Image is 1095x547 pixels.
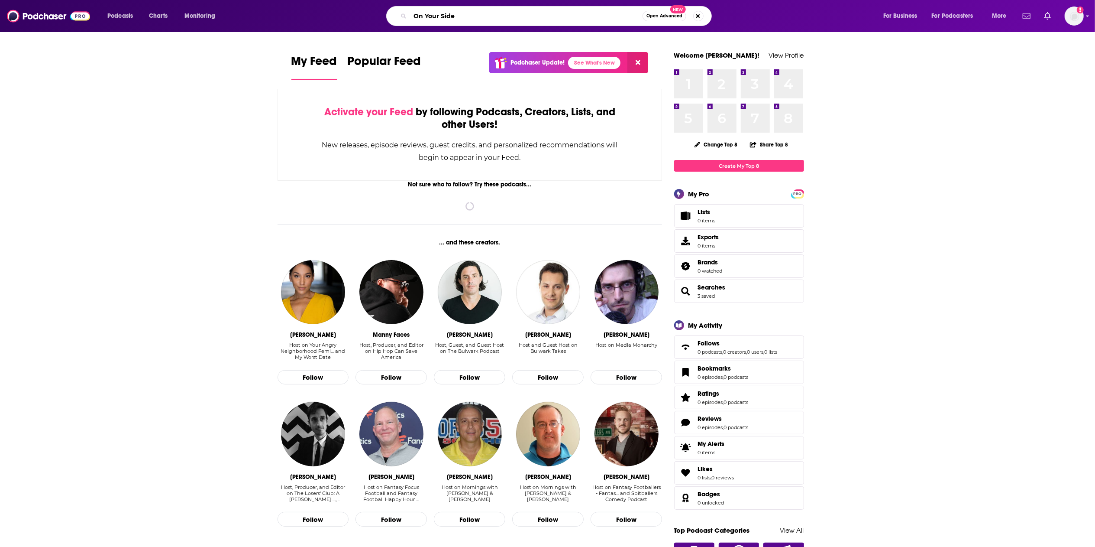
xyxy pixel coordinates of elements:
a: 3 saved [698,293,715,299]
span: Reviews [698,415,722,423]
img: Podchaser - Follow, Share and Rate Podcasts [7,8,90,24]
span: 0 items [698,243,719,249]
a: 0 episodes [698,424,723,430]
a: 0 podcasts [724,424,749,430]
span: Popular Feed [348,54,421,74]
span: Badges [674,486,804,510]
span: Open Advanced [646,14,682,18]
a: PRO [792,190,803,197]
div: Host on Fantasy Focus Football and Fantasy Football Happy Hour … [355,484,427,503]
a: Follows [677,341,694,353]
div: Search podcasts, credits, & more... [394,6,720,26]
span: Searches [674,280,804,303]
a: My Alerts [674,436,804,459]
span: PRO [792,191,803,197]
a: Top Podcast Categories [674,526,750,534]
span: , [723,424,724,430]
a: Follows [698,339,778,347]
span: , [711,475,712,481]
a: Bookmarks [698,365,749,372]
button: open menu [101,9,144,23]
a: 0 lists [698,475,711,481]
a: Brands [677,260,694,272]
span: My Alerts [698,440,725,448]
span: , [764,349,765,355]
a: 0 podcasts [724,374,749,380]
span: New [670,5,686,13]
button: Follow [512,512,584,527]
a: Welcome [PERSON_NAME]! [674,51,760,59]
button: Follow [434,370,505,385]
div: Manny Faces [373,331,410,339]
button: Show profile menu [1065,7,1084,26]
img: Michael Roffman [281,402,345,466]
img: Tim Miller [438,260,502,324]
a: 0 podcasts [698,349,723,355]
button: Follow [591,370,662,385]
img: Greg Gaston [438,402,502,466]
span: For Podcasters [932,10,973,22]
a: 0 users [747,349,764,355]
a: Show notifications dropdown [1019,9,1034,23]
div: Host on Fantasy Footballers - Fantas… and Spitballers Comedy Podcast [591,484,662,502]
div: Host on Mornings with Greg & Eli [512,484,584,503]
div: Andy Holloway [604,473,649,481]
a: Bookmarks [677,366,694,378]
div: My Activity [688,321,723,329]
div: Host on Media Monarchy [595,342,657,348]
button: Follow [278,512,349,527]
a: Create My Top 8 [674,160,804,172]
button: open menu [877,9,928,23]
a: Searches [698,283,726,291]
div: Eli Savoie [525,473,571,481]
span: Logged in as leahlevin [1065,7,1084,26]
div: Michael Roffman [290,473,336,481]
a: Popular Feed [348,54,421,80]
button: Follow [434,512,505,527]
div: Host on Your Angry Neighborhood Femi… and My Worst Date [278,342,349,360]
a: 0 podcasts [724,399,749,405]
a: Searches [677,285,694,297]
button: Follow [278,370,349,385]
span: Lists [677,210,694,222]
a: Ratings [698,390,749,397]
div: Matthew Berry [368,473,414,481]
div: Not sure who to follow? Try these podcasts... [278,181,662,188]
span: Podcasts [107,10,133,22]
div: Host on Mornings with [PERSON_NAME] & [PERSON_NAME] [434,484,505,502]
a: James Evan Pilato [594,260,659,324]
img: Eli Savoie [516,402,580,466]
a: 0 unlocked [698,500,724,506]
div: Sam Stein [525,331,571,339]
div: Host on Media Monarchy [595,342,657,361]
a: 0 creators [724,349,746,355]
a: Badges [677,492,694,504]
div: Host, Producer, and Editor on The Losers' Club: A [PERSON_NAME] …, Halloweenies: A Horror Franc…,... [278,484,349,502]
span: Bookmarks [698,365,731,372]
div: Host, Producer, and Editor on Hip Hop Can Save America [355,342,427,361]
a: Matthew Berry [359,402,423,466]
span: Likes [698,465,713,473]
div: by following Podcasts, Creators, Lists, and other Users! [321,106,619,131]
img: Sam Stein [516,260,580,324]
svg: Add a profile image [1077,7,1084,13]
button: open menu [178,9,226,23]
button: Follow [591,512,662,527]
a: Keegan Winfield [281,260,345,324]
a: Likes [677,467,694,479]
button: Change Top 8 [689,139,743,150]
span: 0 items [698,218,716,224]
a: 0 episodes [698,399,723,405]
span: Follows [698,339,720,347]
button: Open AdvancedNew [643,11,686,21]
span: More [992,10,1007,22]
a: View Profile [769,51,804,59]
input: Search podcasts, credits, & more... [410,9,643,23]
a: Show notifications dropdown [1041,9,1054,23]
